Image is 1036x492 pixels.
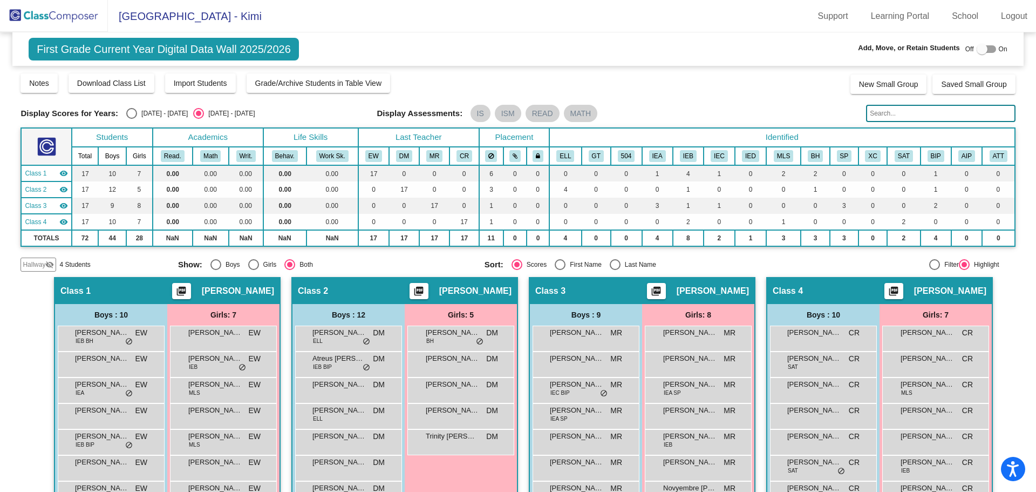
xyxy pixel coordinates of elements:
[663,327,717,338] span: [PERSON_NAME]
[126,147,153,165] th: Girls
[858,230,888,246] td: 0
[549,181,582,198] td: 4
[503,214,527,230] td: 0
[951,147,982,165] th: Attendance Improvement Plan
[263,214,306,230] td: 0.00
[642,304,754,326] div: Girls: 8
[895,150,913,162] button: SAT
[704,181,735,198] td: 0
[449,147,479,165] th: Carissa Richey
[941,80,1006,89] span: Saved Small Group
[611,181,642,198] td: 0
[153,230,193,246] td: NaN
[229,214,263,230] td: 0.00
[526,105,560,122] mat-chip: READ
[55,304,167,326] div: Boys : 10
[673,214,704,230] td: 2
[263,230,306,246] td: NaN
[766,198,801,214] td: 0
[221,260,240,269] div: Boys
[98,198,126,214] td: 9
[60,286,91,296] span: Class 1
[767,304,880,326] div: Boys : 10
[858,198,888,214] td: 0
[153,198,193,214] td: 0.00
[449,165,479,181] td: 0
[193,214,229,230] td: 0.00
[830,198,858,214] td: 3
[153,181,193,198] td: 0.00
[178,259,476,270] mat-radio-group: Select an option
[527,214,549,230] td: 0
[479,181,503,198] td: 3
[642,147,673,165] th: IEP-A
[704,198,735,214] td: 1
[850,75,927,94] button: New Small Group
[582,165,611,181] td: 0
[735,165,766,181] td: 0
[306,165,358,181] td: 0.00
[389,214,419,230] td: 0
[582,147,611,165] th: Gifted and Talented
[858,214,888,230] td: 0
[126,181,153,198] td: 5
[943,8,987,25] a: School
[306,214,358,230] td: 0.00
[153,165,193,181] td: 0.00
[59,260,90,269] span: 4 Students
[711,150,728,162] button: IEC
[830,147,858,165] th: IEP-Speech only
[982,181,1015,198] td: 0
[808,150,823,162] button: BH
[126,230,153,246] td: 28
[193,230,229,246] td: NaN
[426,327,480,338] span: [PERSON_NAME]
[887,214,920,230] td: 2
[23,260,45,269] span: Hallway
[642,165,673,181] td: 1
[677,286,749,296] span: [PERSON_NAME]
[426,150,442,162] button: MR
[358,128,479,147] th: Last Teacher
[951,198,982,214] td: 0
[77,79,146,87] span: Download Class List
[471,105,490,122] mat-chip: IS
[549,214,582,230] td: 0
[316,150,349,162] button: Work Sk.
[365,150,382,162] button: EW
[801,181,830,198] td: 1
[704,165,735,181] td: 1
[229,198,263,214] td: 0.00
[167,304,280,326] div: Girls: 7
[72,147,99,165] th: Total
[858,147,888,165] th: Cross Cat
[165,73,236,93] button: Import Students
[862,8,938,25] a: Learning Portal
[21,181,71,198] td: Desta Myerscough - No Class Name
[174,79,227,87] span: Import Students
[673,147,704,165] th: IEP-B
[126,214,153,230] td: 7
[932,75,1015,94] button: Saved Small Group
[486,327,498,339] span: DM
[550,327,604,338] span: [PERSON_NAME]
[449,181,479,198] td: 0
[530,304,642,326] div: Boys : 9
[358,214,389,230] td: 0
[59,201,68,210] mat-icon: visibility
[582,230,611,246] td: 0
[735,147,766,165] th: IEP-D
[858,43,960,53] span: Add, Move, or Retain Students
[358,181,389,198] td: 0
[642,198,673,214] td: 3
[527,230,549,246] td: 0
[830,230,858,246] td: 3
[527,165,549,181] td: 0
[503,165,527,181] td: 0
[766,230,801,246] td: 3
[549,165,582,181] td: 0
[704,230,735,246] td: 2
[914,286,986,296] span: [PERSON_NAME]
[272,150,298,162] button: Behav.
[98,147,126,165] th: Boys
